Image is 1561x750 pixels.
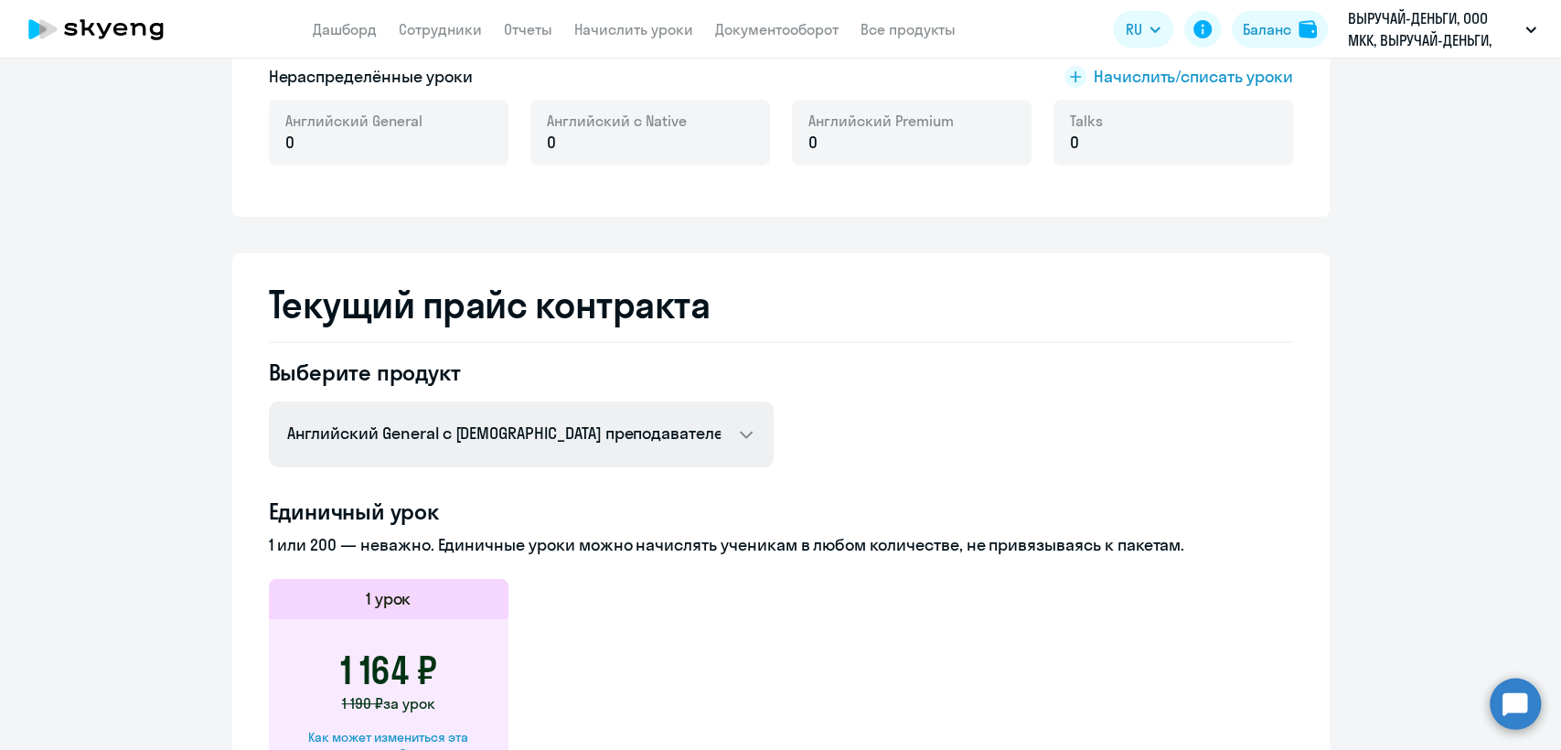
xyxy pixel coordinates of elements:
[1299,20,1317,38] img: balance
[1232,11,1328,48] button: Балансbalance
[269,358,774,387] h4: Выберите продукт
[1113,11,1173,48] button: RU
[1126,18,1142,40] span: RU
[383,694,435,712] span: за урок
[547,131,556,155] span: 0
[1243,18,1291,40] div: Баланс
[1348,7,1518,51] p: ВЫРУЧАЙ-ДЕНЬГИ, ООО МКК, ВЫРУЧАЙ-ДЕНЬГИ, предоплата
[269,65,473,89] h5: Нераспределённые уроки
[547,111,687,131] span: Английский с Native
[399,20,482,38] a: Сотрудники
[366,587,412,611] h5: 1 урок
[861,20,956,38] a: Все продукты
[269,533,1293,557] p: 1 или 200 — неважно. Единичные уроки можно начислять ученикам в любом количестве, не привязываясь...
[285,111,422,131] span: Английский General
[1070,111,1103,131] span: Talks
[1094,65,1293,89] span: Начислить/списать уроки
[342,694,383,712] span: 1 190 ₽
[1070,131,1079,155] span: 0
[715,20,839,38] a: Документооборот
[269,283,1293,327] h2: Текущий прайс контракта
[285,131,294,155] span: 0
[808,131,818,155] span: 0
[808,111,954,131] span: Английский Premium
[269,497,1293,526] h4: Единичный урок
[504,20,552,38] a: Отчеты
[340,648,437,692] h3: 1 164 ₽
[574,20,693,38] a: Начислить уроки
[1339,7,1545,51] button: ВЫРУЧАЙ-ДЕНЬГИ, ООО МКК, ВЫРУЧАЙ-ДЕНЬГИ, предоплата
[313,20,377,38] a: Дашборд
